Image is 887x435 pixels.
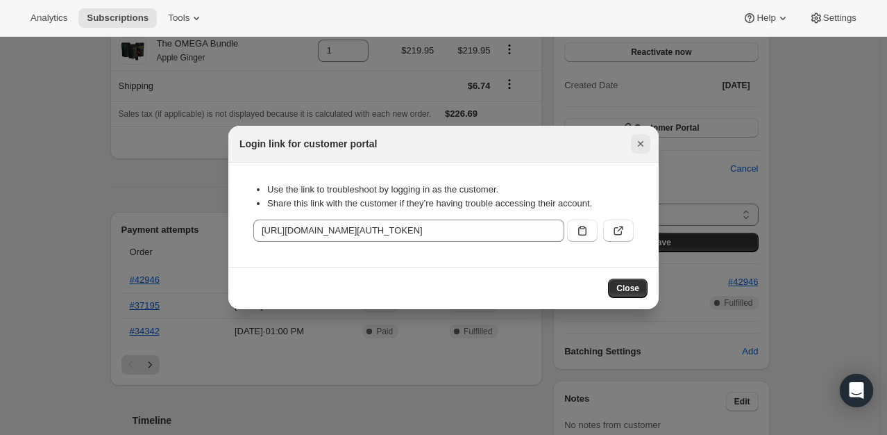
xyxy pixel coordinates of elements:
span: Analytics [31,13,67,24]
button: Subscriptions [78,8,157,28]
span: Close [616,283,639,294]
span: Subscriptions [87,13,149,24]
button: Tools [160,8,212,28]
button: Settings [801,8,865,28]
button: Help [734,8,797,28]
span: Settings [823,13,856,24]
div: Open Intercom Messenger [840,374,873,407]
li: Use the link to troubleshoot by logging in as the customer. [267,183,634,197]
span: Tools [168,13,189,24]
button: Close [608,279,648,298]
button: Analytics [22,8,76,28]
button: Close [631,134,650,154]
span: Help [757,13,775,24]
li: Share this link with the customer if they’re having trouble accessing their account. [267,197,634,211]
h2: Login link for customer portal [239,137,377,151]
